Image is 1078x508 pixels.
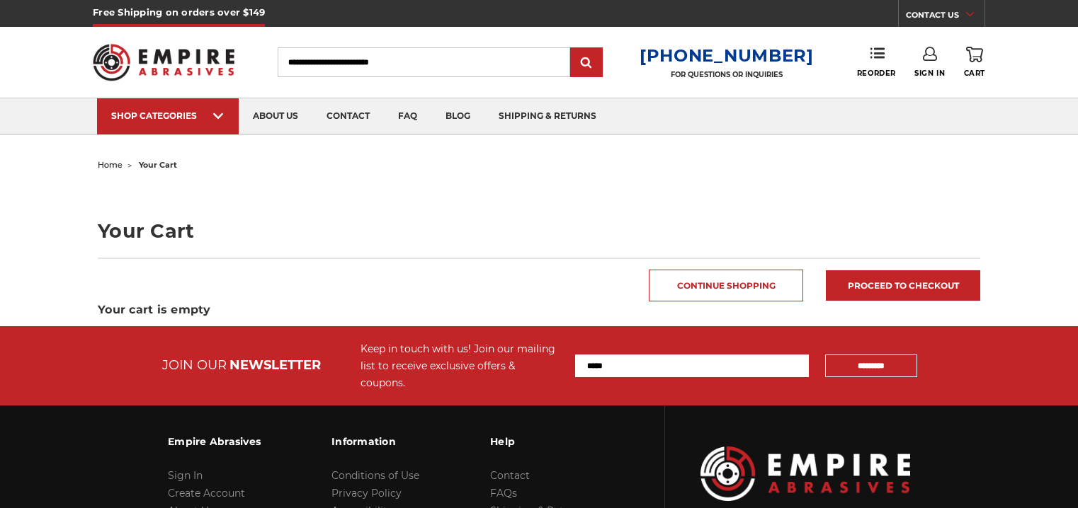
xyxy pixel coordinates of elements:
[162,357,227,373] span: JOIN OUR
[857,47,896,77] a: Reorder
[640,45,814,66] a: [PHONE_NUMBER]
[490,469,530,482] a: Contact
[857,69,896,78] span: Reorder
[229,357,321,373] span: NEWSLETTER
[649,270,803,301] a: Continue Shopping
[98,301,980,318] h3: Your cart is empty
[906,7,985,27] a: CONTACT US
[490,487,517,500] a: FAQs
[312,98,384,134] a: contact
[239,98,312,134] a: about us
[331,427,419,456] h3: Information
[361,340,561,391] div: Keep in touch with us! Join our mailing list to receive exclusive offers & coupons.
[964,47,985,78] a: Cart
[484,98,611,134] a: shipping & returns
[964,69,985,78] span: Cart
[700,446,910,500] img: Empire Abrasives Logo Image
[331,469,419,482] a: Conditions of Use
[914,69,945,78] span: Sign In
[490,427,586,456] h3: Help
[98,160,123,170] a: home
[139,160,177,170] span: your cart
[572,49,601,77] input: Submit
[384,98,431,134] a: faq
[431,98,484,134] a: blog
[98,221,980,241] h1: Your Cart
[111,110,225,121] div: SHOP CATEGORIES
[331,487,402,500] a: Privacy Policy
[168,469,203,482] a: Sign In
[168,427,261,456] h3: Empire Abrasives
[168,487,245,500] a: Create Account
[93,35,234,90] img: Empire Abrasives
[640,70,814,79] p: FOR QUESTIONS OR INQUIRIES
[826,270,980,301] a: Proceed to checkout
